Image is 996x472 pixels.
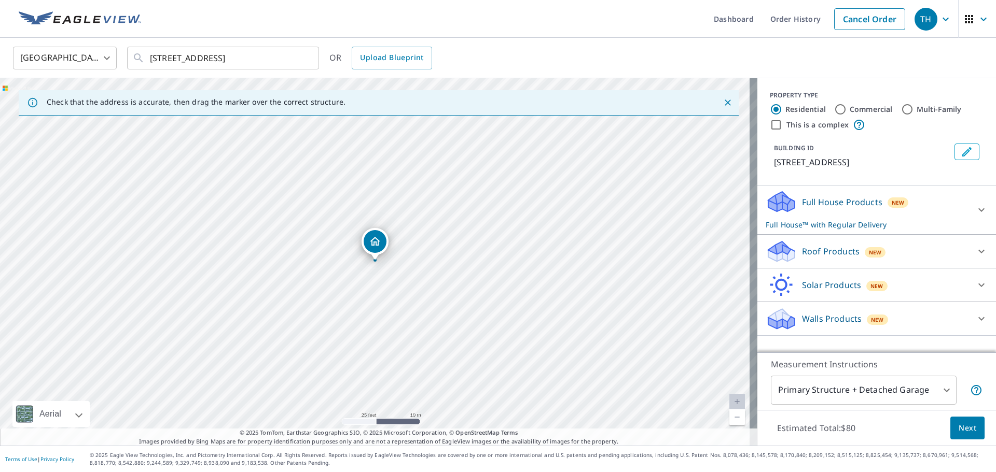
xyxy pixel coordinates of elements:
a: Current Level 20, Zoom Out [729,409,745,425]
div: [GEOGRAPHIC_DATA] [13,44,117,73]
button: Close [721,96,735,109]
p: Check that the address is accurate, then drag the marker over the correct structure. [47,97,345,107]
div: TH [915,8,937,31]
span: Your report will include the primary structure and a detached garage if one exists. [970,384,983,396]
p: | [5,456,74,462]
img: EV Logo [19,11,141,27]
label: Residential [785,104,826,115]
div: Full House ProductsNewFull House™ with Regular Delivery [766,190,988,230]
button: Edit building 1 [955,144,979,160]
span: New [869,248,882,256]
p: [STREET_ADDRESS] [774,156,950,168]
p: Estimated Total: $80 [769,417,864,439]
label: Commercial [850,104,893,115]
input: Search by address or latitude-longitude [150,44,298,73]
span: New [892,198,905,207]
span: Upload Blueprint [360,51,423,64]
p: Full House Products [802,196,882,208]
a: Terms [501,428,518,436]
div: Roof ProductsNew [766,239,988,264]
a: OpenStreetMap [455,428,499,436]
p: Solar Products [802,279,861,291]
div: OR [329,47,432,69]
div: PROPERTY TYPE [770,91,984,100]
label: Multi-Family [917,104,962,115]
p: Full House™ with Regular Delivery [766,219,969,230]
span: New [871,316,884,324]
p: Measurement Instructions [771,358,983,370]
a: Cancel Order [834,8,905,30]
div: Aerial [12,401,90,427]
span: New [870,282,883,290]
a: Current Level 20, Zoom In Disabled [729,394,745,409]
label: This is a complex [786,120,849,130]
div: Solar ProductsNew [766,273,988,297]
div: Dropped pin, building 1, Residential property, 22269 Retro Ln Waynesville, MO 65583 [362,228,389,260]
div: Walls ProductsNew [766,306,988,331]
p: Roof Products [802,245,860,258]
button: Next [950,417,985,440]
a: Privacy Policy [40,455,74,463]
div: Primary Structure + Detached Garage [771,376,957,405]
a: Upload Blueprint [352,47,432,69]
span: © 2025 TomTom, Earthstar Geographics SIO, © 2025 Microsoft Corporation, © [240,428,518,437]
span: Next [959,422,976,435]
div: Aerial [36,401,64,427]
p: Walls Products [802,312,862,325]
a: Terms of Use [5,455,37,463]
p: © 2025 Eagle View Technologies, Inc. and Pictometry International Corp. All Rights Reserved. Repo... [90,451,991,467]
p: BUILDING ID [774,144,814,152]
